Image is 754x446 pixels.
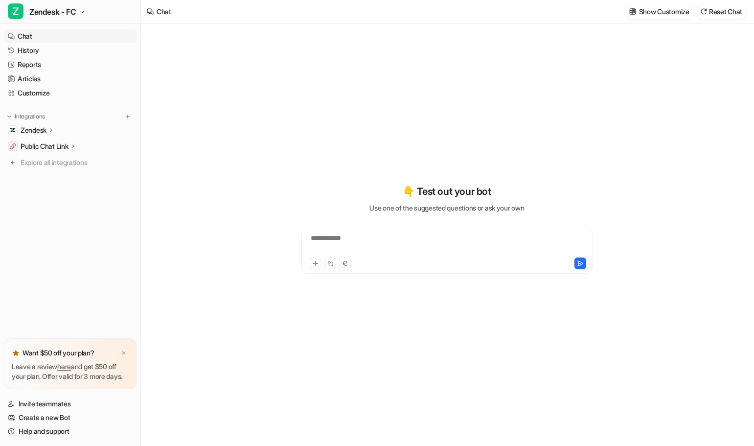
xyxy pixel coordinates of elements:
[369,203,524,213] p: Use one of the suggested questions or ask your own
[4,29,137,43] a: Chat
[8,3,23,19] span: Z
[12,362,129,381] p: Leave a review and get $50 off your plan. Offer valid for 3 more days.
[23,348,94,358] p: Want $50 off your plan?
[4,44,137,57] a: History
[12,349,20,357] img: star
[697,4,746,19] button: Reset Chat
[4,112,48,121] button: Integrations
[700,8,707,15] img: reset
[4,424,137,438] a: Help and support
[57,362,71,371] a: here
[15,113,45,120] p: Integrations
[21,155,133,170] span: Explore all integrations
[4,156,137,169] a: Explore all integrations
[629,8,636,15] img: customize
[124,113,131,120] img: menu_add.svg
[639,6,689,17] p: Show Customize
[21,125,46,135] p: Zendesk
[157,6,171,17] div: Chat
[29,5,76,19] span: Zendesk - FC
[4,411,137,424] a: Create a new Bot
[10,143,16,149] img: Public Chat Link
[6,113,13,120] img: expand menu
[4,58,137,71] a: Reports
[4,72,137,86] a: Articles
[8,158,18,167] img: explore all integrations
[4,86,137,100] a: Customize
[10,127,16,133] img: Zendesk
[4,397,137,411] a: Invite teammates
[626,4,693,19] button: Show Customize
[403,184,491,199] p: 👇 Test out your bot
[121,350,127,356] img: x
[21,141,69,151] p: Public Chat Link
